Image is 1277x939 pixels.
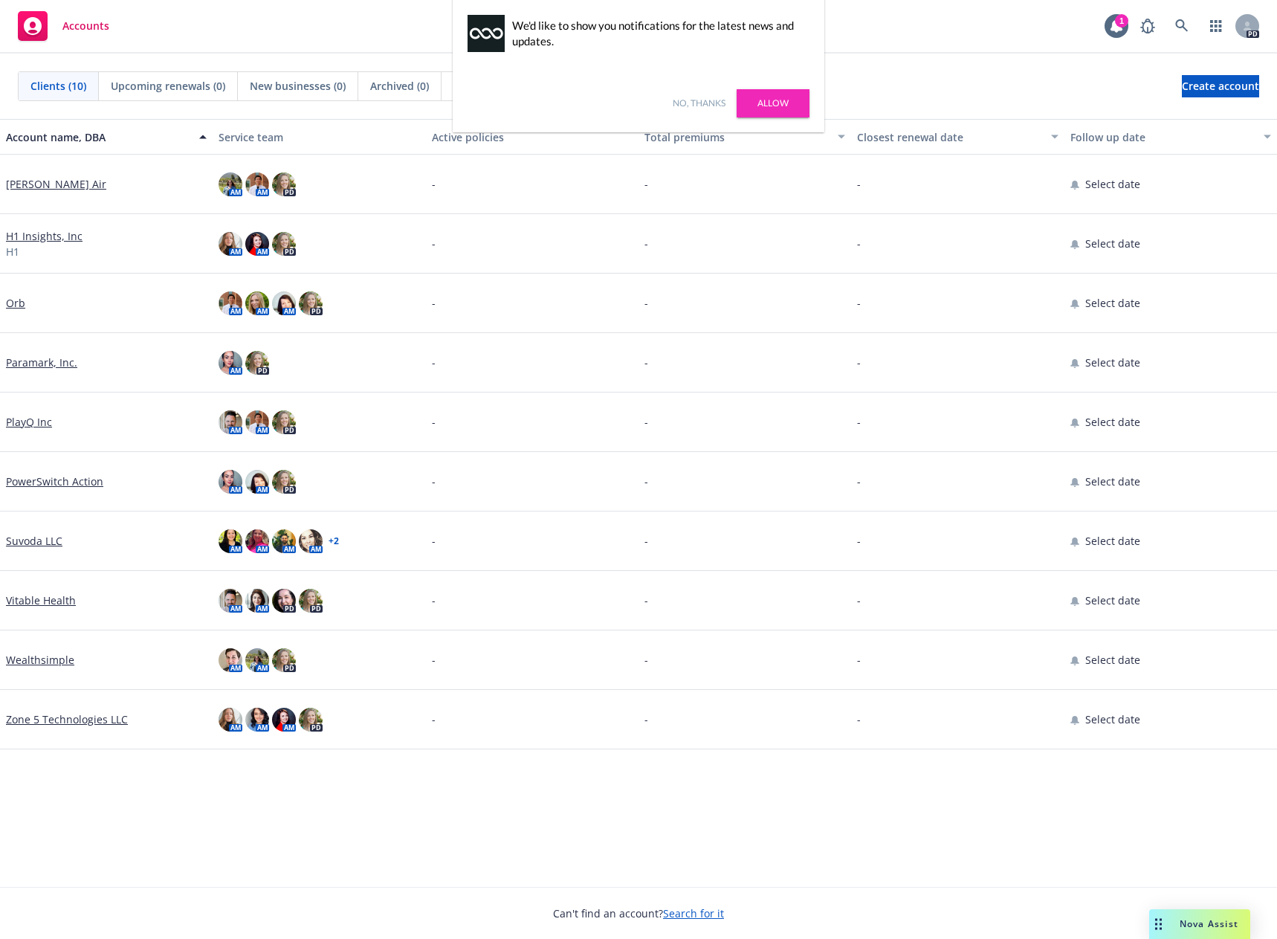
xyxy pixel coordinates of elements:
[1167,11,1197,41] a: Search
[272,708,296,732] img: photo
[245,589,269,613] img: photo
[272,172,296,196] img: photo
[1085,414,1140,430] span: Select date
[432,414,436,430] span: -
[737,89,809,117] a: Allow
[644,474,648,489] span: -
[12,5,115,47] a: Accounts
[857,652,861,668] span: -
[6,295,25,311] a: Orb
[432,652,436,668] span: -
[644,129,829,145] div: Total premiums
[1149,909,1168,939] div: Drag to move
[644,176,648,192] span: -
[857,295,861,311] span: -
[272,529,296,553] img: photo
[219,529,242,553] img: photo
[1182,75,1259,97] a: Create account
[272,291,296,315] img: photo
[6,355,77,370] a: Paramark, Inc.
[857,176,861,192] span: -
[1085,355,1140,370] span: Select date
[219,129,419,145] div: Service team
[673,97,725,110] a: No, thanks
[857,414,861,430] span: -
[644,236,648,251] span: -
[432,474,436,489] span: -
[219,648,242,672] img: photo
[644,652,648,668] span: -
[1085,236,1140,251] span: Select date
[432,533,436,549] span: -
[1085,474,1140,489] span: Select date
[299,529,323,553] img: photo
[644,711,648,727] span: -
[272,232,296,256] img: photo
[644,414,648,430] span: -
[1201,11,1231,41] a: Switch app
[1133,11,1163,41] a: Report a Bug
[329,537,339,546] a: + 2
[1085,176,1140,192] span: Select date
[857,474,861,489] span: -
[644,533,648,549] span: -
[370,78,429,94] span: Archived (0)
[432,295,436,311] span: -
[219,172,242,196] img: photo
[644,355,648,370] span: -
[245,410,269,434] img: photo
[6,533,62,549] a: Suvoda LLC
[213,119,425,155] button: Service team
[1149,909,1250,939] button: Nova Assist
[272,648,296,672] img: photo
[432,129,633,145] div: Active policies
[245,529,269,553] img: photo
[6,244,19,259] span: H1
[6,652,74,668] a: Wealthsimple
[6,176,106,192] a: [PERSON_NAME] Air
[6,711,128,727] a: Zone 5 Technologies LLC
[1064,119,1277,155] button: Follow up date
[512,18,802,49] div: We'd like to show you notifications for the latest news and updates.
[219,589,242,613] img: photo
[219,351,242,375] img: photo
[219,708,242,732] img: photo
[299,291,323,315] img: photo
[432,236,436,251] span: -
[219,291,242,315] img: photo
[272,589,296,613] img: photo
[219,410,242,434] img: photo
[426,119,638,155] button: Active policies
[219,232,242,256] img: photo
[432,711,436,727] span: -
[644,593,648,608] span: -
[245,648,269,672] img: photo
[245,232,269,256] img: photo
[1180,917,1238,930] span: Nova Assist
[219,470,242,494] img: photo
[432,593,436,608] span: -
[245,291,269,315] img: photo
[245,172,269,196] img: photo
[644,295,648,311] span: -
[1085,593,1140,608] span: Select date
[245,470,269,494] img: photo
[432,176,436,192] span: -
[663,906,724,920] a: Search for it
[30,78,86,94] span: Clients (10)
[1182,72,1259,100] span: Create account
[432,355,436,370] span: -
[857,355,861,370] span: -
[272,410,296,434] img: photo
[6,414,52,430] a: PlayQ Inc
[1115,14,1128,28] div: 1
[6,593,76,608] a: Vitable Health
[851,119,1064,155] button: Closest renewal date
[1085,711,1140,727] span: Select date
[299,708,323,732] img: photo
[857,236,861,251] span: -
[299,589,323,613] img: photo
[245,708,269,732] img: photo
[857,593,861,608] span: -
[111,78,225,94] span: Upcoming renewals (0)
